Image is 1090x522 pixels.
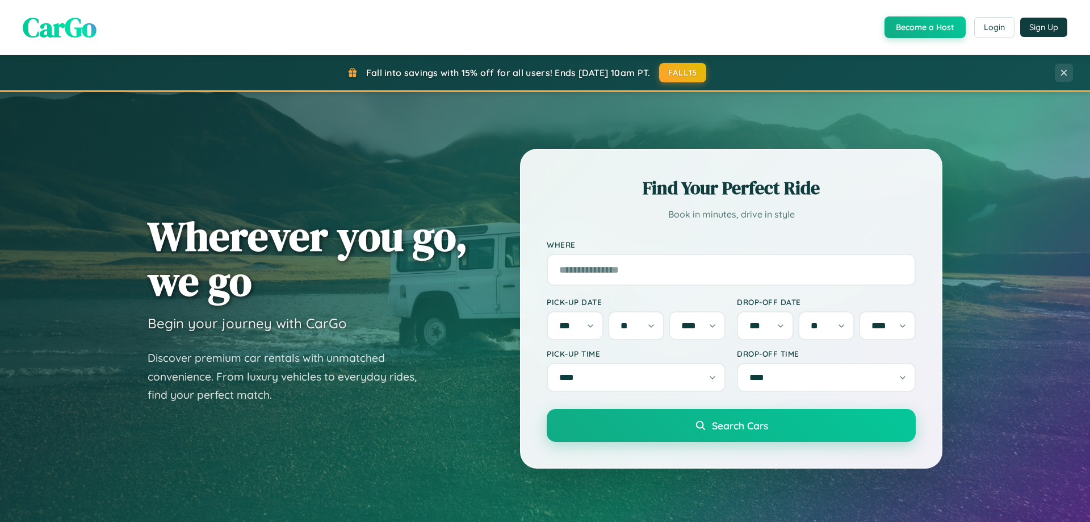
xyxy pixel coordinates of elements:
label: Drop-off Time [737,349,916,358]
button: Search Cars [547,409,916,442]
label: Pick-up Date [547,297,726,307]
button: Login [974,17,1014,37]
h2: Find Your Perfect Ride [547,176,916,201]
p: Book in minutes, drive in style [547,206,916,223]
button: Sign Up [1020,18,1067,37]
span: CarGo [23,9,97,46]
span: Fall into savings with 15% off for all users! Ends [DATE] 10am PT. [366,67,651,78]
label: Drop-off Date [737,297,916,307]
button: Become a Host [884,16,966,38]
label: Where [547,240,916,249]
h1: Wherever you go, we go [148,214,468,303]
span: Search Cars [712,419,768,432]
h3: Begin your journey with CarGo [148,315,347,332]
label: Pick-up Time [547,349,726,358]
p: Discover premium car rentals with unmatched convenience. From luxury vehicles to everyday rides, ... [148,349,431,404]
button: FALL15 [659,63,707,82]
